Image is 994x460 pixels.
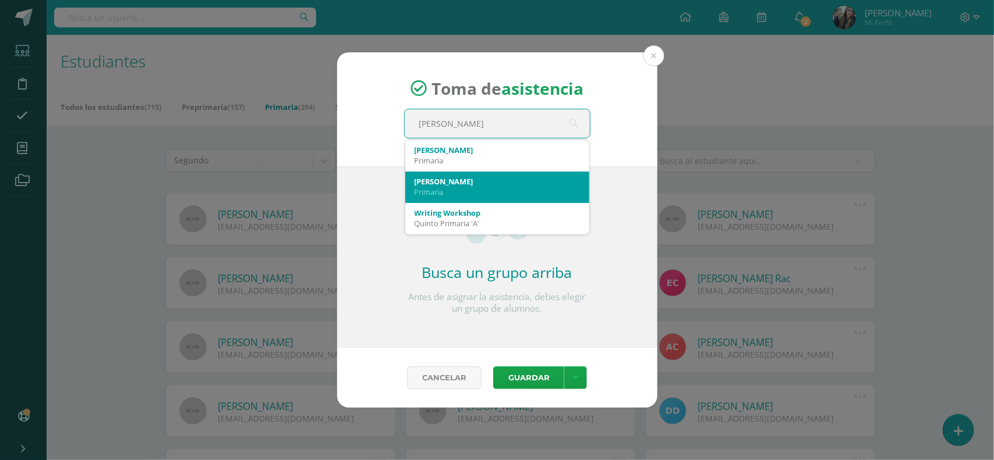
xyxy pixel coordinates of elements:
div: Quinto Primaria 'A' [415,218,580,229]
strong: asistencia [501,77,583,99]
h2: Busca un grupo arriba [404,262,590,282]
input: Busca un grado o sección aquí... [405,109,590,138]
div: [PERSON_NAME] [415,145,580,155]
div: [PERSON_NAME] [415,176,580,187]
span: Toma de [431,77,583,99]
div: Primaria [415,187,580,197]
div: Writing Workshop [415,208,580,218]
button: Guardar [493,366,564,389]
p: Antes de asignar la asistencia, debes elegir un grupo de alumnos. [404,291,590,315]
a: Cancelar [407,366,482,389]
button: Close (Esc) [643,45,664,66]
div: Primaria [415,155,580,166]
